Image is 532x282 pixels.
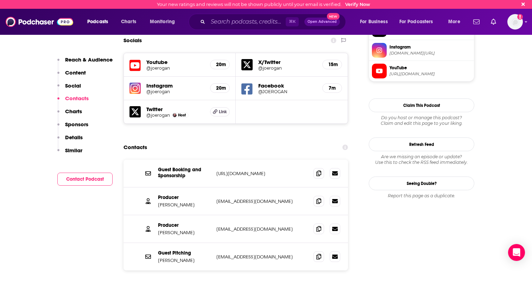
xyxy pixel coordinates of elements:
[372,64,471,78] a: YouTube[URL][DOMAIN_NAME]
[369,177,474,190] a: Seeing Double?
[123,141,147,154] h2: Contacts
[216,62,224,68] h5: 20m
[65,56,113,63] p: Reach & Audience
[57,95,89,108] button: Contacts
[258,89,317,94] a: @JOEROGAN
[158,222,211,228] p: Producer
[507,14,523,30] button: Show profile menu
[328,62,336,68] h5: 15m
[158,194,211,200] p: Producer
[399,17,433,27] span: For Podcasters
[158,167,211,179] p: Guest Booking and Sponsorship
[195,14,353,30] div: Search podcasts, credits, & more...
[146,59,204,65] h5: Youtube
[216,226,308,232] p: [EMAIL_ADDRESS][DOMAIN_NAME]
[389,51,471,56] span: instagram.com/joerogan
[327,13,340,20] span: New
[121,17,136,27] span: Charts
[65,134,83,141] p: Details
[57,121,88,134] button: Sponsors
[470,16,482,28] a: Show notifications dropdown
[146,113,170,118] a: @joerogan
[258,59,317,65] h5: X/Twitter
[65,82,81,89] p: Social
[65,147,82,154] p: Similar
[65,69,86,76] p: Content
[219,109,227,115] span: Link
[517,14,523,20] svg: Email not verified
[308,20,337,24] span: Open Advanced
[57,108,82,121] button: Charts
[328,85,336,91] h5: 7m
[87,17,108,27] span: Podcasts
[372,43,471,58] a: Instagram[DOMAIN_NAME][URL]
[258,82,317,89] h5: Facebook
[369,193,474,199] div: Report this page as a duplicate.
[173,113,177,117] img: Joe Rogan
[369,115,474,126] div: Claim and edit this page to your liking.
[158,250,211,256] p: Guest Pitching
[360,17,388,27] span: For Business
[210,107,230,116] a: Link
[507,14,523,30] span: Logged in as KaraSevenLetter
[178,113,186,117] span: Host
[6,15,73,28] img: Podchaser - Follow, Share and Rate Podcasts
[146,65,204,71] a: @joerogan
[82,16,117,27] button: open menu
[443,16,469,27] button: open menu
[389,44,471,50] span: Instagram
[158,257,211,263] p: [PERSON_NAME]
[355,16,397,27] button: open menu
[369,137,474,151] button: Refresh Feed
[369,154,474,165] div: Are we missing an episode or update? Use this to check the RSS feed immediately.
[389,71,471,77] span: https://www.youtube.com/@joerogan
[157,2,370,7] div: Your new ratings and reviews will not be shown publicly until your email is verified.
[146,89,204,94] a: @joerogan
[146,106,204,113] h5: Twitter
[286,17,299,26] span: ⌘ K
[216,198,308,204] p: [EMAIL_ADDRESS][DOMAIN_NAME]
[65,95,89,102] p: Contacts
[57,173,113,186] button: Contact Podcast
[216,254,308,260] p: [EMAIL_ADDRESS][DOMAIN_NAME]
[158,202,211,208] p: [PERSON_NAME]
[57,82,81,95] button: Social
[395,16,443,27] button: open menu
[369,98,474,112] button: Claim This Podcast
[488,16,499,28] a: Show notifications dropdown
[116,16,140,27] a: Charts
[369,115,474,121] span: Do you host or manage this podcast?
[123,34,142,47] h2: Socials
[150,17,175,27] span: Monitoring
[57,56,113,69] button: Reach & Audience
[57,134,83,147] button: Details
[389,65,471,71] span: YouTube
[216,85,224,91] h5: 20m
[57,147,82,160] button: Similar
[145,16,184,27] button: open menu
[507,14,523,30] img: User Profile
[146,82,204,89] h5: Instagram
[57,69,86,82] button: Content
[345,2,370,7] a: Verify Now
[129,83,141,94] img: iconImage
[216,171,308,177] p: [URL][DOMAIN_NAME]
[208,16,286,27] input: Search podcasts, credits, & more...
[258,65,317,71] a: @joerogan
[508,244,525,261] div: Open Intercom Messenger
[65,108,82,115] p: Charts
[304,18,340,26] button: Open AdvancedNew
[65,121,88,128] p: Sponsors
[158,230,211,236] p: [PERSON_NAME]
[448,17,460,27] span: More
